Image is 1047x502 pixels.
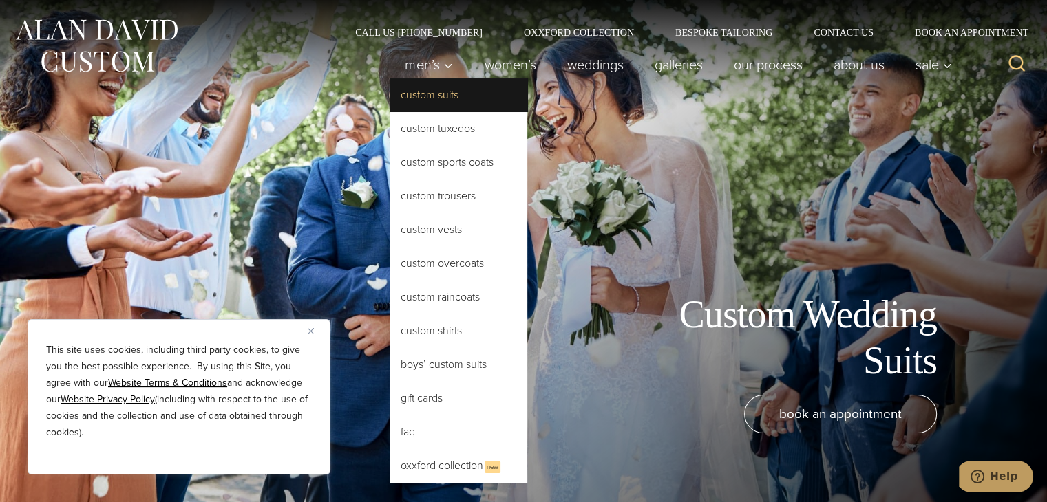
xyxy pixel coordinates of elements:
nav: Primary Navigation [390,51,960,78]
a: Galleries [639,51,718,78]
a: Custom Tuxedos [390,112,527,145]
a: Custom Raincoats [390,281,527,314]
button: View Search Form [1000,48,1033,81]
span: New [485,461,500,473]
a: Custom Sports Coats [390,146,527,179]
a: About Us [818,51,900,78]
p: This site uses cookies, including third party cookies, to give you the best possible experience. ... [46,342,312,441]
a: weddings [551,51,639,78]
a: Call Us [PHONE_NUMBER] [335,28,503,37]
a: Oxxford Collection [503,28,655,37]
a: FAQ [390,415,527,448]
iframe: Opens a widget where you can chat to one of our agents [959,461,1033,495]
a: Bespoke Tailoring [655,28,793,37]
img: Close [308,328,314,334]
button: Men’s sub menu toggle [390,51,469,78]
nav: Secondary Navigation [335,28,1033,37]
a: book an appointment [744,395,937,433]
a: Custom Trousers [390,179,527,212]
a: Book an Appointment [894,28,1033,37]
a: Custom Vests [390,213,527,246]
button: Close [308,323,324,339]
h1: Custom Wedding Suits [627,292,937,384]
a: Women’s [469,51,551,78]
a: Custom Suits [390,78,527,111]
a: Oxxford CollectionNew [390,449,527,483]
img: Alan David Custom [14,15,179,76]
a: Website Privacy Policy [61,392,155,406]
a: Contact Us [793,28,894,37]
a: Gift Cards [390,382,527,415]
button: Sale sub menu toggle [900,51,960,78]
a: Custom Shirts [390,314,527,347]
span: book an appointment [779,404,902,424]
a: Boys’ Custom Suits [390,348,527,381]
a: Website Terms & Conditions [108,375,227,390]
a: Our Process [718,51,818,78]
a: Custom Overcoats [390,247,527,280]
